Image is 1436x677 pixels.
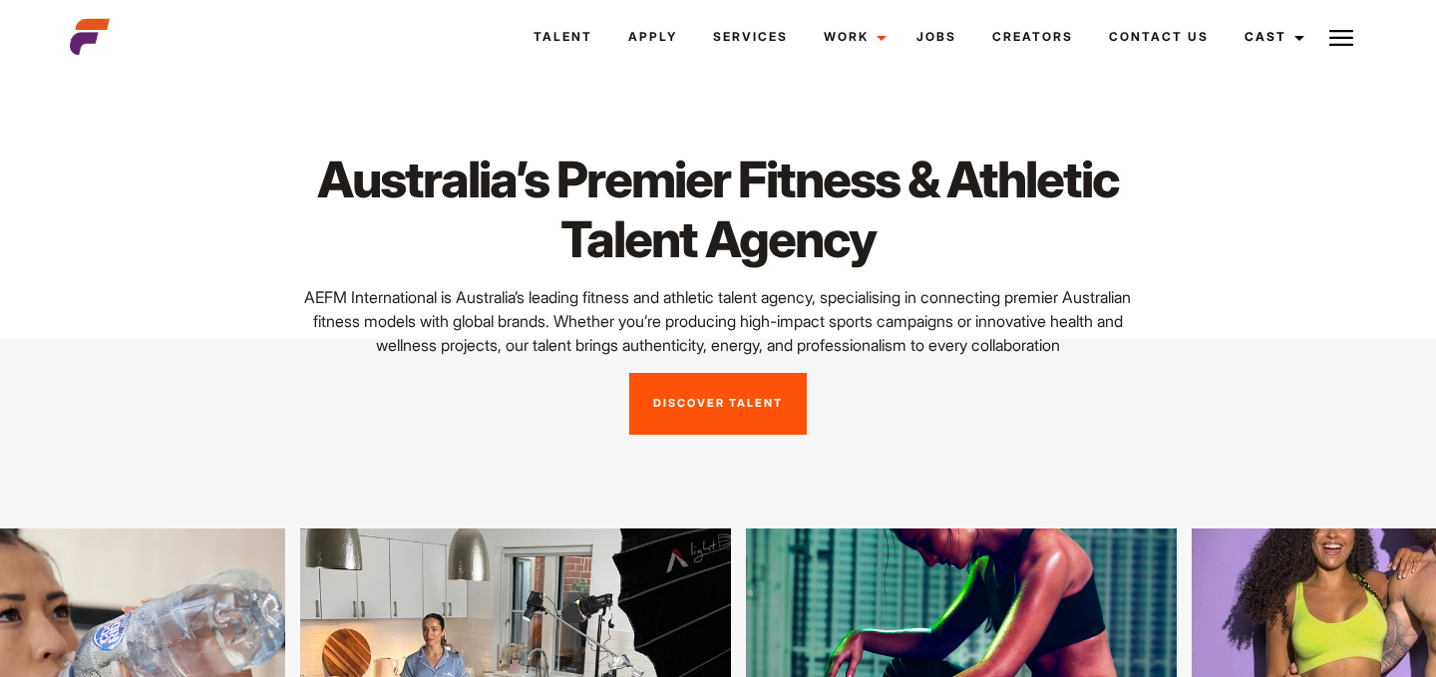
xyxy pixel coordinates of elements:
[70,17,110,57] img: cropped-aefm-brand-fav-22-square.png
[516,10,610,64] a: Talent
[289,285,1146,357] p: AEFM International is Australia’s leading fitness and athletic talent agency, specialising in con...
[610,10,695,64] a: Apply
[1227,10,1316,64] a: Cast
[1329,26,1353,50] img: Burger icon
[289,150,1146,269] h1: Australia’s Premier Fitness & Athletic Talent Agency
[898,10,974,64] a: Jobs
[695,10,806,64] a: Services
[1091,10,1227,64] a: Contact Us
[806,10,898,64] a: Work
[629,373,807,435] a: Discover Talent
[974,10,1091,64] a: Creators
